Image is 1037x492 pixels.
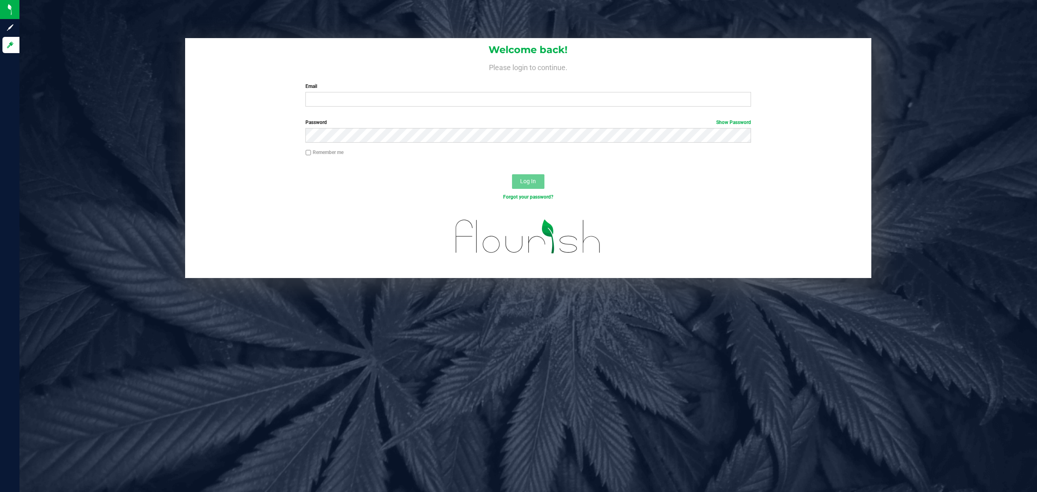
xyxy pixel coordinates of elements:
label: Remember me [305,149,344,156]
span: Password [305,120,327,125]
label: Email [305,83,751,90]
inline-svg: Log in [6,41,14,49]
input: Remember me [305,150,311,156]
h4: Please login to continue. [185,62,872,71]
button: Log In [512,174,544,189]
img: flourish_logo.svg [442,209,614,264]
a: Show Password [716,120,751,125]
inline-svg: Sign up [6,24,14,32]
a: Forgot your password? [503,194,553,200]
span: Log In [520,178,536,184]
h1: Welcome back! [185,45,872,55]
